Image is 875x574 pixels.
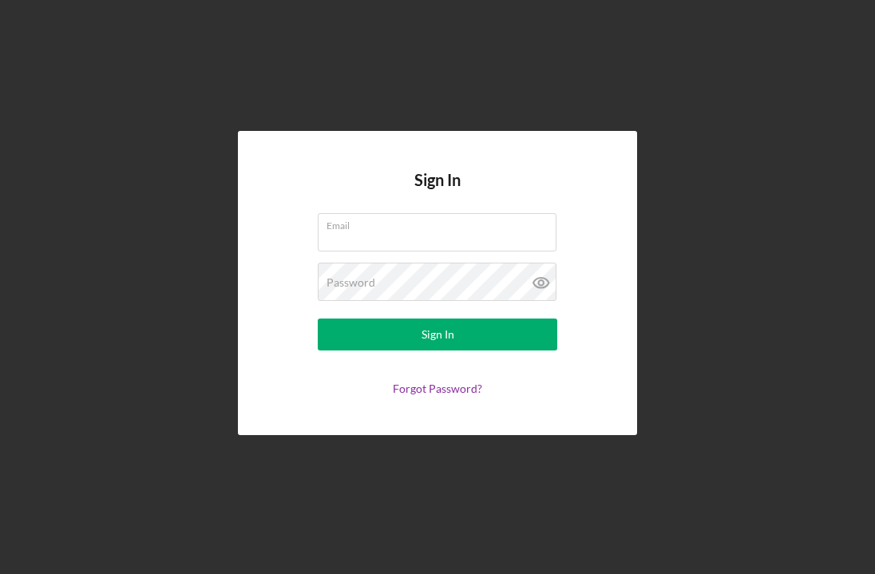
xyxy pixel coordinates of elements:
button: Sign In [318,319,557,350]
a: Forgot Password? [393,382,482,395]
h4: Sign In [414,171,461,213]
label: Password [327,276,375,289]
label: Email [327,214,556,232]
div: Sign In [422,319,454,350]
